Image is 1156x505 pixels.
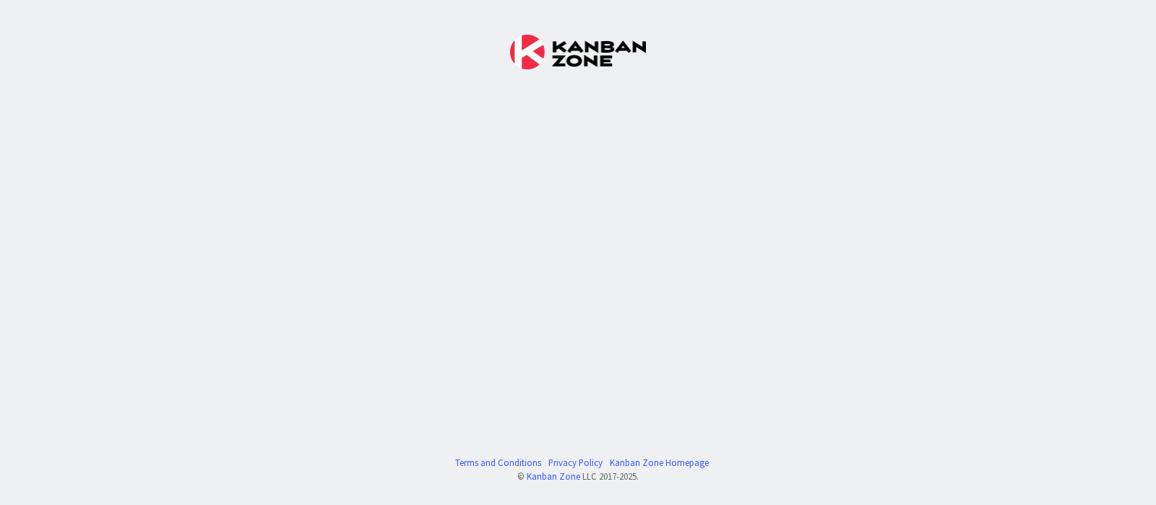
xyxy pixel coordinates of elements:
[610,456,709,470] a: Kanban Zone Homepage
[548,456,603,470] a: Privacy Policy
[448,470,709,483] div: © LLC 2017- 2025 .
[455,456,541,470] a: Terms and Conditions
[510,35,646,69] img: Kanban Zone
[527,470,580,482] a: Kanban Zone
